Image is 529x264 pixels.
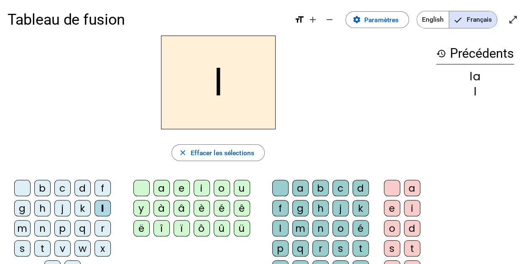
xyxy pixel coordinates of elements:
[332,220,349,236] div: o
[234,200,250,216] div: ê
[404,180,420,196] div: a
[95,240,111,256] div: x
[417,11,449,28] span: English
[153,200,170,216] div: à
[384,240,400,256] div: s
[194,220,210,236] div: ô
[436,86,514,97] div: l
[436,43,514,64] h3: Précédents
[384,200,400,216] div: e
[54,220,71,236] div: p
[234,220,250,236] div: ü
[174,200,190,216] div: â
[353,200,369,216] div: k
[34,240,51,256] div: t
[312,240,329,256] div: r
[74,200,91,216] div: k
[308,15,318,25] mat-icon: add
[436,49,446,59] mat-icon: history
[34,200,51,216] div: h
[161,36,276,129] h2: l
[353,15,361,24] mat-icon: settings
[74,220,91,236] div: q
[8,5,287,35] h1: Tableau de fusion
[171,144,265,161] button: Effacer les sélections
[95,180,111,196] div: f
[234,180,250,196] div: u
[54,180,71,196] div: c
[74,180,91,196] div: d
[14,220,31,236] div: m
[194,200,210,216] div: è
[95,220,111,236] div: r
[332,200,349,216] div: j
[436,71,514,82] div: la
[292,180,309,196] div: a
[272,220,289,236] div: l
[272,200,289,216] div: f
[14,200,31,216] div: g
[321,11,338,28] button: Diminuer la taille de la police
[153,180,170,196] div: a
[332,240,349,256] div: s
[292,220,309,236] div: m
[272,240,289,256] div: p
[325,15,335,25] mat-icon: remove
[353,240,369,256] div: t
[312,220,329,236] div: n
[34,220,51,236] div: n
[174,220,190,236] div: ï
[304,11,321,28] button: Augmenter la taille de la police
[345,11,409,28] button: Paramètres
[14,240,31,256] div: s
[505,11,521,28] button: Entrer en plein écran
[508,15,518,25] mat-icon: open_in_full
[133,220,150,236] div: ë
[292,200,309,216] div: g
[417,11,497,28] mat-button-toggle-group: Language selection
[312,180,329,196] div: b
[294,15,304,25] mat-icon: format_size
[74,240,91,256] div: w
[332,180,349,196] div: c
[54,240,71,256] div: v
[292,240,309,256] div: q
[214,200,230,216] div: é
[153,220,170,236] div: î
[364,14,399,26] span: Paramètres
[214,180,230,196] div: o
[449,11,497,28] span: Français
[190,147,254,159] span: Effacer les sélections
[54,200,71,216] div: j
[404,200,420,216] div: i
[312,200,329,216] div: h
[353,180,369,196] div: d
[95,200,111,216] div: l
[404,240,420,256] div: t
[194,180,210,196] div: i
[384,220,400,236] div: o
[404,220,420,236] div: d
[34,180,51,196] div: b
[179,149,187,157] mat-icon: close
[214,220,230,236] div: û
[133,200,150,216] div: y
[174,180,190,196] div: e
[353,220,369,236] div: é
